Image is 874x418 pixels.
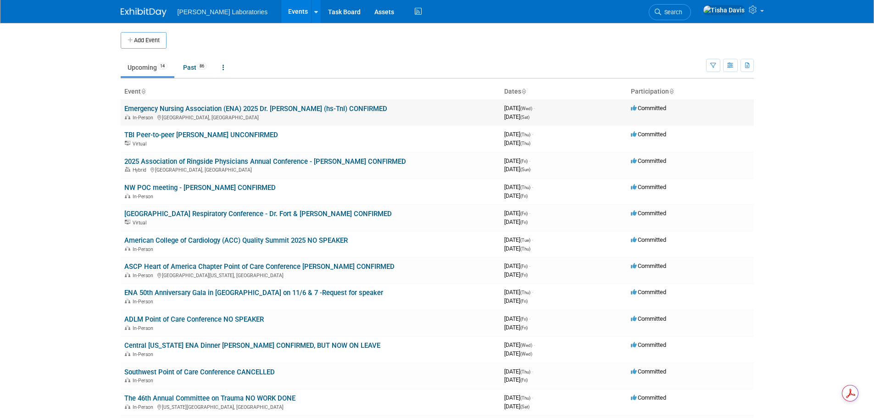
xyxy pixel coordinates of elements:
span: (Sat) [520,115,529,120]
div: [GEOGRAPHIC_DATA], [GEOGRAPHIC_DATA] [124,166,497,173]
span: - [534,341,535,348]
span: - [532,289,533,295]
span: [PERSON_NAME] Laboratories [178,8,268,16]
span: - [532,368,533,375]
a: Search [649,4,691,20]
a: ASCP Heart of America Chapter Point of Care Conference [PERSON_NAME] CONFIRMED [124,262,395,271]
img: ExhibitDay [121,8,167,17]
span: (Fri) [520,378,528,383]
span: (Fri) [520,299,528,304]
span: (Thu) [520,141,530,146]
span: Committed [631,289,666,295]
span: In-Person [133,194,156,200]
span: [DATE] [504,315,530,322]
a: American College of Cardiology (ACC) Quality Summit 2025 NO SPEAKER [124,236,348,245]
span: [DATE] [504,394,533,401]
span: Hybrid [133,167,149,173]
img: In-Person Event [125,378,130,382]
a: Sort by Event Name [141,88,145,95]
span: [DATE] [504,157,530,164]
span: - [534,105,535,111]
span: In-Person [133,273,156,279]
img: In-Person Event [125,404,130,409]
span: Committed [631,131,666,138]
img: In-Person Event [125,299,130,303]
span: - [532,131,533,138]
span: (Fri) [520,264,528,269]
span: - [529,262,530,269]
span: Virtual [133,141,149,147]
span: Committed [631,262,666,269]
a: Central [US_STATE] ENA Dinner [PERSON_NAME] CONFIRMED, BUT NOW ON LEAVE [124,341,380,350]
img: In-Person Event [125,273,130,277]
span: [DATE] [504,271,528,278]
span: (Fri) [520,220,528,225]
a: [GEOGRAPHIC_DATA] Respiratory Conference - Dr. Fort & [PERSON_NAME] CONFIRMED [124,210,392,218]
span: - [532,394,533,401]
img: Virtual Event [125,220,130,224]
span: [DATE] [504,350,532,357]
img: Hybrid Event [125,167,130,172]
a: Emergency Nursing Association (ENA) 2025 Dr. [PERSON_NAME] (hs-TnI) CONFIRMED [124,105,387,113]
span: (Sat) [520,404,529,409]
span: In-Person [133,351,156,357]
span: [DATE] [504,236,533,243]
span: (Fri) [520,159,528,164]
span: (Thu) [520,185,530,190]
span: [DATE] [504,210,530,217]
span: (Thu) [520,132,530,137]
a: ENA 50th Anniversary Gala in [GEOGRAPHIC_DATA] on 11/6 & 7 -Request for speaker [124,289,383,297]
span: In-Person [133,325,156,331]
span: [DATE] [504,166,530,173]
th: Participation [627,84,754,100]
span: 14 [157,63,167,70]
div: [US_STATE][GEOGRAPHIC_DATA], [GEOGRAPHIC_DATA] [124,403,497,410]
a: ADLM Point of Care Conference NO SPEAKER [124,315,264,323]
img: In-Person Event [125,325,130,330]
span: Committed [631,157,666,164]
span: [DATE] [504,341,535,348]
span: [DATE] [504,262,530,269]
a: Sort by Participation Type [669,88,674,95]
div: [GEOGRAPHIC_DATA], [GEOGRAPHIC_DATA] [124,113,497,121]
span: - [529,157,530,164]
span: (Tue) [520,238,530,243]
span: (Fri) [520,194,528,199]
th: Dates [501,84,627,100]
div: [GEOGRAPHIC_DATA][US_STATE], [GEOGRAPHIC_DATA] [124,271,497,279]
span: [DATE] [504,131,533,138]
span: In-Person [133,378,156,384]
span: [DATE] [504,184,533,190]
img: In-Person Event [125,194,130,198]
span: [DATE] [504,289,533,295]
span: Search [661,9,682,16]
span: [DATE] [504,218,528,225]
span: (Thu) [520,396,530,401]
img: Tisha Davis [703,5,745,15]
a: The 46th Annual Committee on Trauma NO WORK DONE [124,394,295,402]
span: [DATE] [504,324,528,331]
span: Committed [631,315,666,322]
th: Event [121,84,501,100]
span: [DATE] [504,139,530,146]
span: - [529,315,530,322]
span: (Fri) [520,273,528,278]
span: [DATE] [504,297,528,304]
span: - [532,236,533,243]
span: In-Person [133,299,156,305]
span: (Fri) [520,325,528,330]
span: 86 [197,63,207,70]
span: (Fri) [520,317,528,322]
span: (Sun) [520,167,530,172]
a: NW POC meeting - [PERSON_NAME] CONFIRMED [124,184,276,192]
span: [DATE] [504,113,529,120]
span: In-Person [133,246,156,252]
span: Committed [631,105,666,111]
span: Committed [631,210,666,217]
span: (Thu) [520,369,530,374]
span: - [529,210,530,217]
button: Add Event [121,32,167,49]
span: (Wed) [520,106,532,111]
span: Committed [631,394,666,401]
span: [DATE] [504,245,530,252]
